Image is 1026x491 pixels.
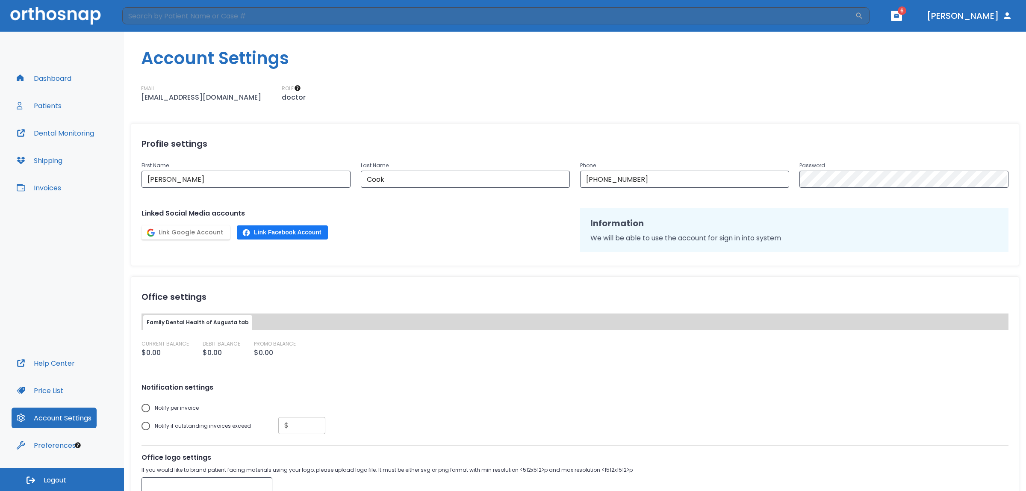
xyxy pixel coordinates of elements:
[142,160,351,171] p: First Name
[142,171,351,188] input: First Name
[294,84,301,92] div: Tooltip anchor
[142,137,1008,150] h2: Profile settings
[580,171,789,188] input: Phone
[254,348,273,358] p: $0.00
[284,420,289,431] p: $
[590,217,998,230] h2: Information
[155,403,199,413] span: Notify per invoice
[923,8,1016,24] button: [PERSON_NAME]
[203,340,240,348] p: DEBIT BALANCE
[141,45,1026,71] h1: Account Settings
[142,382,325,392] label: Notification settings
[143,315,252,330] button: Family Dental Health of Augusta tab
[12,380,68,401] button: Price List
[142,453,1008,463] p: Office logo settings
[282,85,294,92] p: ROLE
[580,160,789,171] p: Phone
[361,160,570,171] p: Last Name
[12,95,67,116] button: Patients
[141,92,261,103] p: [EMAIL_ADDRESS][DOMAIN_NAME]
[254,340,296,348] p: PROMO BALANCE
[10,7,101,24] img: Orthosnap
[142,466,1008,474] p: If you would like to brand patient facing materials using your logo, please upload logo file. It ...
[590,233,998,243] p: We will be able to use the account for sign in into system
[142,290,1008,303] h2: Office settings
[12,408,97,428] button: Account Settings
[141,85,155,92] p: EMAIL
[12,353,80,373] button: Help Center
[155,421,251,431] span: Notify if outstanding invoices exceed
[12,123,99,143] button: Dental Monitoring
[898,6,906,15] span: 6
[142,208,570,219] p: Linked Social Media accounts
[799,160,1008,171] p: Password
[282,92,306,103] p: doctor
[142,225,230,240] button: Link Google Account
[74,441,82,449] div: Tooltip anchor
[12,177,66,198] button: Invoices
[361,171,570,188] input: Last Name
[44,476,66,485] span: Logout
[237,225,328,240] button: Link Facebook Account
[12,68,77,89] button: Dashboard
[122,7,855,24] input: Search by Patient Name or Case #
[143,315,1007,330] div: tabs
[12,435,81,456] button: Preferences
[142,340,189,348] p: CURRENT BALANCE
[203,348,222,358] p: $0.00
[142,348,161,358] p: $0.00
[12,150,68,171] button: Shipping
